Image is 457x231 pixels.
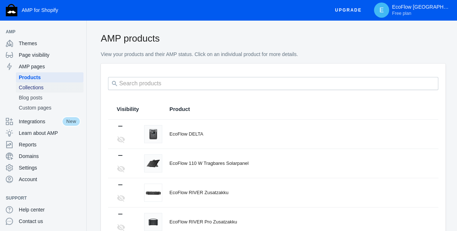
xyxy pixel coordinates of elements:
span: AMP for Shopify [22,7,58,13]
iframe: Drift Widget Chat Controller [421,195,448,222]
span: Product [169,106,190,113]
img: ecoflow-110-w-tragbares-solarpanel-1147510698.png [145,155,162,172]
span: Settings [19,164,81,171]
span: Help center [19,206,81,213]
span: Custom pages [19,104,81,111]
img: ecoflow-river-zusatzakku-1147511818.jpg [145,184,162,201]
span: Upgrade [335,4,362,17]
a: Reports [3,139,83,150]
p: EcoFlow [GEOGRAPHIC_DATA] [392,4,450,16]
span: Visibility [117,106,139,113]
span: Account [19,176,81,183]
span: Page visibility [19,51,81,59]
span: Contact us [19,218,81,225]
a: Account [3,174,83,185]
p: View your products and their AMP status. Click on an individual product for more details. [101,51,445,58]
div: EcoFlow RIVER Pro Zusatzakku [169,218,430,226]
mat-icon: visibility_off [117,135,125,144]
a: Collections [16,82,83,93]
div: EcoFlow 110 W Tragbares Solarpanel [169,160,430,167]
div: EcoFlow DELTA [169,131,430,138]
span: Products [19,74,81,81]
a: Products [16,72,83,82]
a: Blog posts [16,93,83,103]
a: Domains [3,150,83,162]
span: Free plan [392,10,411,16]
a: Contact us [3,215,83,227]
span: Collections [19,84,81,91]
input: Search products [108,77,438,90]
img: ecoflow-delta-1152060185.png [145,125,162,143]
button: Upgrade [329,4,367,17]
a: Learn about AMP [3,127,83,139]
img: ecoflow-river-pro-zusatzakku-1147410956.png [145,213,162,231]
span: AMP pages [19,63,81,70]
span: Reports [19,141,81,148]
button: Add a sales channel [73,197,85,200]
span: Learn about AMP [19,129,81,137]
a: AMP pages [3,61,83,72]
span: Support [6,194,73,202]
a: Page visibility [3,49,83,61]
span: New [62,116,81,127]
span: AMP [6,28,73,35]
div: EcoFlow RIVER Zusatzakku [169,189,430,196]
h2: AMP products [101,32,445,45]
span: Domains [19,153,81,160]
span: Themes [19,40,81,47]
a: Settings [3,162,83,174]
button: Add a sales channel [73,30,85,33]
a: IntegrationsNew [3,116,83,127]
span: Integrations [19,118,62,125]
img: Shop Sheriff Logo [6,4,17,16]
a: Custom pages [16,103,83,113]
span: Blog posts [19,94,81,101]
mat-icon: visibility_off [117,164,125,173]
a: Themes [3,38,83,49]
mat-icon: visibility_off [117,194,125,202]
span: E [378,7,385,14]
